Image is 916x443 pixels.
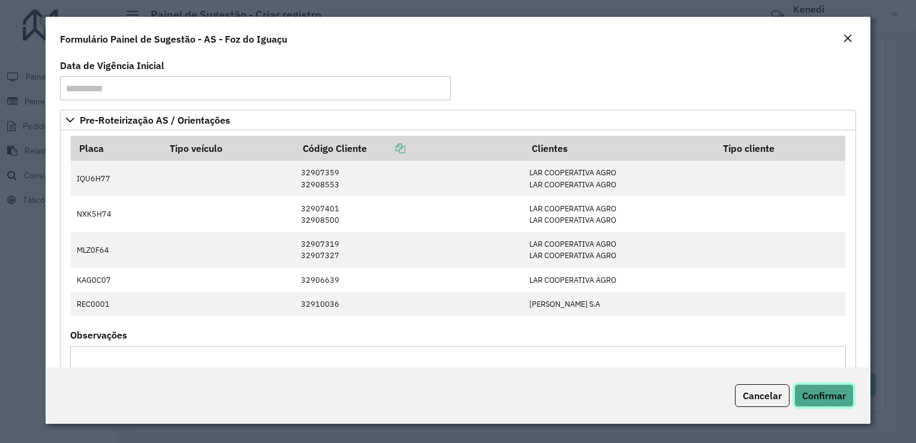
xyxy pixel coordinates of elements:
a: Pre-Roteirização AS / Orientações [60,110,855,130]
button: Close [839,31,856,47]
button: Cancelar [735,384,790,407]
td: MLZ0F64 [71,232,162,268]
th: Tipo cliente [715,136,845,161]
td: REC0001 [71,292,162,316]
td: 32906639 [295,268,523,292]
td: LAR COOPERATIVA AGRO LAR COOPERATIVA AGRO [523,196,715,232]
th: Tipo veículo [162,136,295,161]
td: [PERSON_NAME] S.A [523,292,715,316]
a: Copiar [367,142,405,154]
th: Código Cliente [295,136,523,161]
button: Confirmar [794,384,854,407]
td: 32907319 32907327 [295,232,523,268]
td: 32907359 32908553 [295,161,523,196]
th: Clientes [523,136,715,161]
td: IQU6H77 [71,161,162,196]
td: 32910036 [295,292,523,316]
td: 32907401 32908500 [295,196,523,232]
td: LAR COOPERATIVA AGRO LAR COOPERATIVA AGRO [523,161,715,196]
h4: Formulário Painel de Sugestão - AS - Foz do Iguaçu [60,32,287,46]
em: Fechar [843,34,852,43]
span: Pre-Roteirização AS / Orientações [80,115,230,125]
td: LAR COOPERATIVA AGRO [523,268,715,292]
span: Cancelar [743,390,782,402]
th: Placa [71,136,162,161]
td: LAR COOPERATIVA AGRO LAR COOPERATIVA AGRO [523,232,715,268]
td: NXK5H74 [71,196,162,232]
label: Observações [70,328,127,342]
td: KAG0C07 [71,268,162,292]
label: Data de Vigência Inicial [60,58,164,73]
span: Confirmar [802,390,846,402]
